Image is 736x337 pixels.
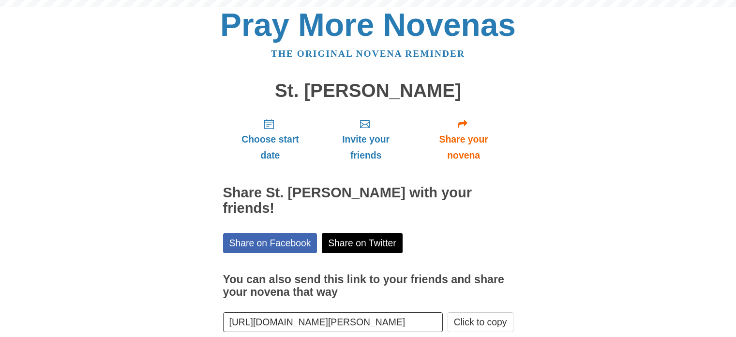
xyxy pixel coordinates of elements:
[233,131,308,163] span: Choose start date
[414,111,513,168] a: Share your novena
[223,185,513,216] h2: Share St. [PERSON_NAME] with your friends!
[424,131,504,163] span: Share your novena
[271,48,465,59] a: The original novena reminder
[317,111,414,168] a: Invite your friends
[223,233,317,253] a: Share on Facebook
[448,312,513,332] button: Click to copy
[223,273,513,298] h3: You can also send this link to your friends and share your novena that way
[220,7,516,43] a: Pray More Novenas
[223,111,318,168] a: Choose start date
[322,233,403,253] a: Share on Twitter
[223,80,513,101] h1: St. [PERSON_NAME]
[327,131,404,163] span: Invite your friends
